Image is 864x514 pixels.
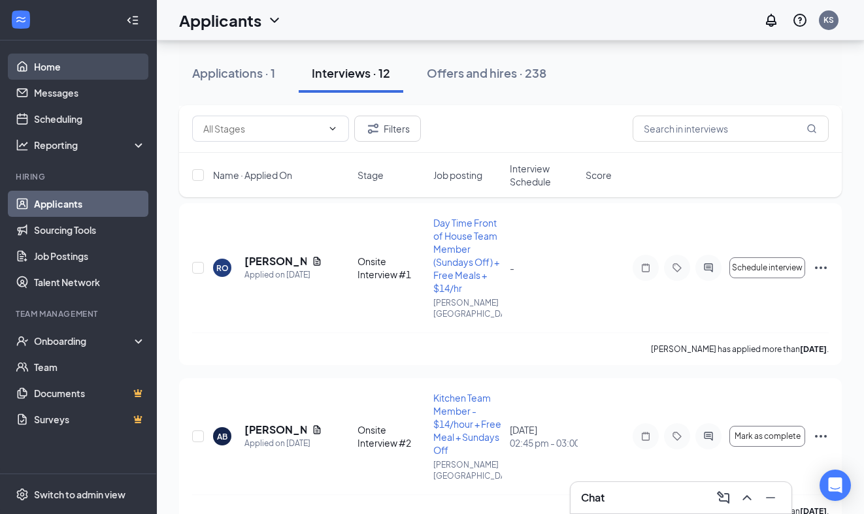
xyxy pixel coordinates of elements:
[510,262,514,274] span: -
[638,431,654,442] svg: Note
[244,268,322,281] div: Applied on [DATE]
[357,169,384,182] span: Stage
[433,169,482,182] span: Job posting
[34,269,146,295] a: Talent Network
[244,254,307,268] h5: [PERSON_NAME]
[179,9,261,31] h1: Applicants
[16,138,29,152] svg: Analysis
[510,423,578,449] div: [DATE]
[244,437,322,450] div: Applied on [DATE]
[34,106,146,132] a: Scheduling
[739,490,755,506] svg: ChevronUp
[586,169,612,182] span: Score
[792,12,808,28] svg: QuestionInfo
[820,470,851,501] div: Open Intercom Messenger
[267,12,282,28] svg: ChevronDown
[732,263,803,272] span: Schedule interview
[357,423,425,449] div: Onsite Interview #2
[813,260,829,276] svg: Ellipses
[213,169,292,182] span: Name · Applied On
[760,487,781,508] button: Minimize
[34,334,135,347] div: Onboarding
[633,116,829,142] input: Search in interviews
[823,14,834,25] div: KS
[729,257,805,278] button: Schedule interview
[365,121,381,137] svg: Filter
[192,65,275,81] div: Applications · 1
[34,354,146,380] a: Team
[16,308,143,319] div: Team Management
[729,426,805,447] button: Mark as complete
[34,488,125,501] div: Switch to admin view
[763,12,779,28] svg: Notifications
[34,217,146,243] a: Sourcing Tools
[433,297,501,319] p: [PERSON_NAME][GEOGRAPHIC_DATA]
[433,217,499,294] span: Day Time Front of House Team Member (Sundays Off) + Free Meals + $14/hr
[669,431,685,442] svg: Tag
[216,263,229,274] div: RO
[735,432,801,441] span: Mark as complete
[427,65,546,81] div: Offers and hires · 238
[701,263,716,273] svg: ActiveChat
[737,487,757,508] button: ChevronUp
[34,138,146,152] div: Reporting
[713,487,734,508] button: ComposeMessage
[581,490,605,505] h3: Chat
[763,490,778,506] svg: Minimize
[34,243,146,269] a: Job Postings
[244,423,307,437] h5: [PERSON_NAME]
[34,80,146,106] a: Messages
[203,121,322,136] input: All Stages
[510,162,578,188] span: Interview Schedule
[312,65,390,81] div: Interviews · 12
[433,392,501,456] span: Kitchen Team Member - $14/hour + Free Meal + Sundays Off
[34,380,146,406] a: DocumentsCrown
[669,263,685,273] svg: Tag
[312,425,322,435] svg: Document
[806,123,817,134] svg: MagnifyingGlass
[126,14,139,27] svg: Collapse
[327,123,338,134] svg: ChevronDown
[312,256,322,266] svg: Document
[16,488,29,501] svg: Settings
[217,431,227,442] div: AB
[34,406,146,432] a: SurveysCrown
[800,344,827,354] b: [DATE]
[357,255,425,281] div: Onsite Interview #1
[34,191,146,217] a: Applicants
[433,459,501,481] p: [PERSON_NAME][GEOGRAPHIC_DATA]
[16,171,143,182] div: Hiring
[16,334,29,347] svg: UserCheck
[651,344,829,355] p: [PERSON_NAME] has applied more than .
[34,54,146,80] a: Home
[813,428,829,444] svg: Ellipses
[701,431,716,442] svg: ActiveChat
[354,116,421,142] button: Filter Filters
[14,13,27,26] svg: WorkstreamLogo
[716,490,731,506] svg: ComposeMessage
[510,436,578,449] span: 02:45 pm - 03:00 pm
[638,263,654,273] svg: Note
